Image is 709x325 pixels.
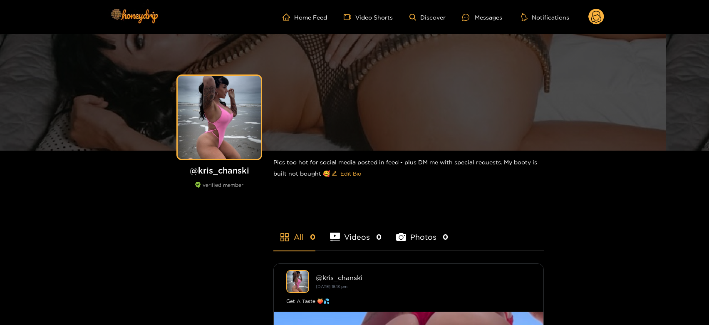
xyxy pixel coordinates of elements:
[519,13,572,21] button: Notifications
[443,232,448,242] span: 0
[310,232,315,242] span: 0
[280,232,290,242] span: appstore
[396,213,448,251] li: Photos
[316,274,531,281] div: @ kris_chanski
[273,213,315,251] li: All
[332,171,337,177] span: edit
[316,284,347,289] small: [DATE] 16:13 pm
[330,167,363,180] button: editEdit Bio
[462,12,502,22] div: Messages
[344,13,393,21] a: Video Shorts
[174,165,265,176] h1: @ kris_chanski
[344,13,355,21] span: video-camera
[286,270,309,293] img: kris_chanski
[273,151,544,187] div: Pics too hot for social media posted in feed - plus DM me with special requests. My booty is buil...
[283,13,294,21] span: home
[409,14,446,21] a: Discover
[340,169,361,178] span: Edit Bio
[376,232,382,242] span: 0
[286,297,531,305] div: Get A Taste 🍑💦
[174,182,265,197] div: verified member
[283,13,327,21] a: Home Feed
[330,213,382,251] li: Videos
